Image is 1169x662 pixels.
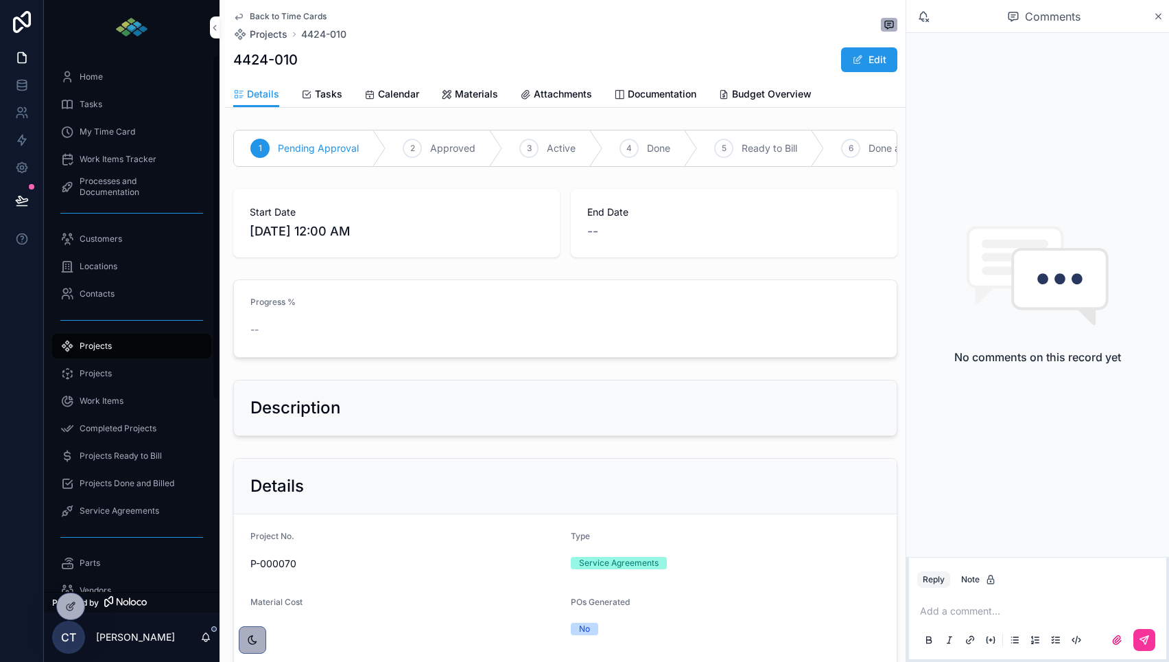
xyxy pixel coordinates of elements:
div: Service Agreements [579,557,659,569]
button: Note [956,571,1002,588]
span: Done [647,141,670,155]
a: My Time Card [52,119,211,144]
a: Projects [52,334,211,358]
span: Details [247,87,279,101]
p: [PERSON_NAME] [96,630,175,644]
span: Completed Projects [80,423,156,434]
span: Tasks [315,87,342,101]
a: Parts [52,551,211,575]
a: Work Items Tracker [52,147,211,172]
h2: Details [250,475,304,497]
span: Attachments [534,87,592,101]
span: Comments [1025,8,1081,25]
a: Vendors [52,578,211,603]
span: Calendar [378,87,419,101]
a: Service Agreements [52,499,211,523]
span: Processes and Documentation [80,176,198,198]
a: Attachments [520,82,592,109]
a: Customers [52,227,211,251]
button: Edit [841,47,897,72]
button: Reply [917,571,950,588]
span: My Time Card [80,126,135,137]
a: Projects Ready to Bill [52,444,211,468]
a: Contacts [52,282,211,306]
span: Projects [80,341,112,352]
span: Progress % [250,297,296,307]
span: Parts [80,558,100,569]
a: Details [233,82,279,108]
a: Locations [52,254,211,279]
h2: No comments on this record yet [954,349,1121,365]
a: Tasks [52,92,211,117]
span: Home [80,71,103,82]
a: Back to Time Cards [233,11,327,22]
div: scrollable content [44,55,220,592]
span: Active [547,141,576,155]
span: Project No. [250,531,294,541]
span: [DATE] 12:00 AM [250,222,543,241]
span: Back to Time Cards [250,11,327,22]
a: Projects [233,27,287,41]
span: Budget Overview [732,87,812,101]
span: Service Agreements [80,505,159,516]
span: Customers [80,233,122,244]
div: Note [961,574,996,585]
span: Documentation [628,87,696,101]
span: Projects [80,368,112,379]
a: Home [52,65,211,89]
span: -- [250,623,259,637]
span: Done and Billed [869,141,938,155]
span: 5 [722,143,727,154]
span: Type [571,531,590,541]
span: P-000070 [250,557,560,571]
span: Materials [455,87,498,101]
a: Powered by [44,592,220,613]
span: 4 [626,143,632,154]
span: Contacts [80,288,115,299]
span: Start Date [250,205,543,219]
div: No [579,623,590,635]
span: Material Cost [250,597,303,607]
span: Tasks [80,99,102,110]
span: Work Items [80,396,123,407]
h2: Description [250,397,340,419]
span: Work Items Tracker [80,154,156,165]
a: Documentation [614,82,696,109]
span: Projects Ready to Bill [80,450,162,461]
a: Work Items [52,389,211,413]
a: Tasks [301,82,342,109]
a: Projects [52,361,211,386]
h1: 4424-010 [233,50,298,69]
span: 1 [259,143,262,154]
span: End Date [587,205,881,219]
a: Completed Projects [52,416,211,441]
span: Projects Done and Billed [80,478,174,489]
span: 2 [410,143,415,154]
span: POs Generated [571,597,630,607]
span: 3 [527,143,532,154]
span: Approved [430,141,475,155]
span: -- [250,323,259,336]
span: Locations [80,261,117,272]
span: Vendors [80,585,111,596]
a: Materials [441,82,498,109]
span: Pending Approval [278,141,359,155]
span: Projects [250,27,287,41]
a: Budget Overview [718,82,812,109]
span: -- [587,222,598,241]
img: App logo [115,16,149,38]
a: Projects Done and Billed [52,471,211,496]
span: CT [61,629,76,646]
a: Calendar [364,82,419,109]
span: Ready to Bill [742,141,797,155]
span: 6 [849,143,853,154]
a: Processes and Documentation [52,174,211,199]
a: 4424-010 [301,27,346,41]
